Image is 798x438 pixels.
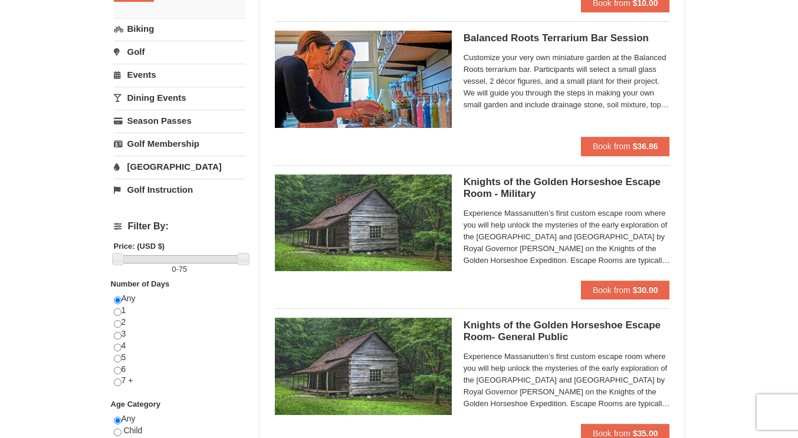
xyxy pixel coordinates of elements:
[172,265,176,274] span: 0
[581,137,670,156] button: Book from $36.86
[593,285,630,295] span: Book from
[593,429,630,438] span: Book from
[464,351,670,410] span: Experience Massanutten’s first custom escape room where you will help unlock the mysteries of the...
[633,285,658,295] strong: $30.00
[114,87,245,108] a: Dining Events
[114,179,245,200] a: Golf Instruction
[275,174,452,271] img: 6619913-501-6e8caf1d.jpg
[114,110,245,131] a: Season Passes
[114,133,245,154] a: Golf Membership
[464,32,670,44] h5: Balanced Roots Terrarium Bar Session
[464,320,670,343] h5: Knights of the Golden Horseshoe Escape Room- General Public
[111,400,161,409] strong: Age Category
[114,221,245,232] h4: Filter By:
[114,64,245,85] a: Events
[633,429,658,438] strong: $35.00
[111,279,170,288] strong: Number of Days
[123,426,142,435] span: Child
[633,141,658,151] strong: $36.86
[593,141,630,151] span: Book from
[581,281,670,299] button: Book from $30.00
[114,264,245,275] label: -
[464,176,670,200] h5: Knights of the Golden Horseshoe Escape Room - Military
[179,265,187,274] span: 75
[275,318,452,414] img: 6619913-491-e8ed24e0.jpg
[464,52,670,111] span: Customize your very own miniature garden at the Balanced Roots terrarium bar. Participants will s...
[114,18,245,39] a: Biking
[275,31,452,127] img: 18871151-30-393e4332.jpg
[114,41,245,62] a: Golf
[464,208,670,266] span: Experience Massanutten’s first custom escape room where you will help unlock the mysteries of the...
[114,293,245,399] div: Any 1 2 3 4 5 6 7 +
[114,156,245,177] a: [GEOGRAPHIC_DATA]
[114,242,165,251] strong: Price: (USD $)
